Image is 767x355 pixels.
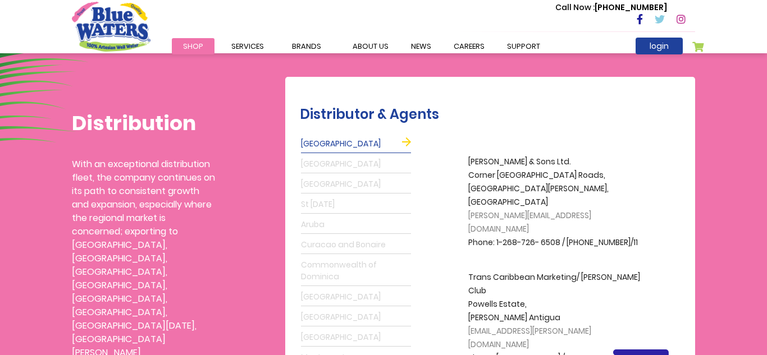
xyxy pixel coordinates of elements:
a: Brands [281,38,332,54]
a: support [496,38,551,54]
a: Shop [172,38,214,54]
p: [PERSON_NAME] & Sons Ltd. Corner [GEOGRAPHIC_DATA] Roads, [GEOGRAPHIC_DATA][PERSON_NAME], [GEOGRA... [468,155,648,250]
span: Shop [183,41,203,52]
a: login [636,38,683,54]
a: [GEOGRAPHIC_DATA] [301,176,411,193]
h1: Distribution [72,111,215,135]
a: [GEOGRAPHIC_DATA] [301,155,411,173]
span: [PERSON_NAME][EMAIL_ADDRESS][DOMAIN_NAME] [468,210,591,234]
a: [GEOGRAPHIC_DATA] [301,135,411,153]
a: Commonwealth of Dominica [301,256,411,286]
a: [GEOGRAPHIC_DATA] [301,308,411,326]
a: about us [341,38,400,54]
h2: Distributor & Agents [300,107,690,123]
span: Services [231,41,264,52]
a: Services [220,38,275,54]
a: Curacao and Bonaire [301,236,411,254]
a: Aruba [301,216,411,234]
a: [GEOGRAPHIC_DATA] [301,329,411,347]
p: [PHONE_NUMBER] [555,2,667,13]
a: News [400,38,442,54]
a: careers [442,38,496,54]
span: Brands [292,41,321,52]
span: Call Now : [555,2,595,13]
span: [EMAIL_ADDRESS][PERSON_NAME][DOMAIN_NAME] [468,325,591,350]
a: St [DATE] [301,196,411,214]
a: [GEOGRAPHIC_DATA] [301,288,411,306]
a: store logo [72,2,150,51]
